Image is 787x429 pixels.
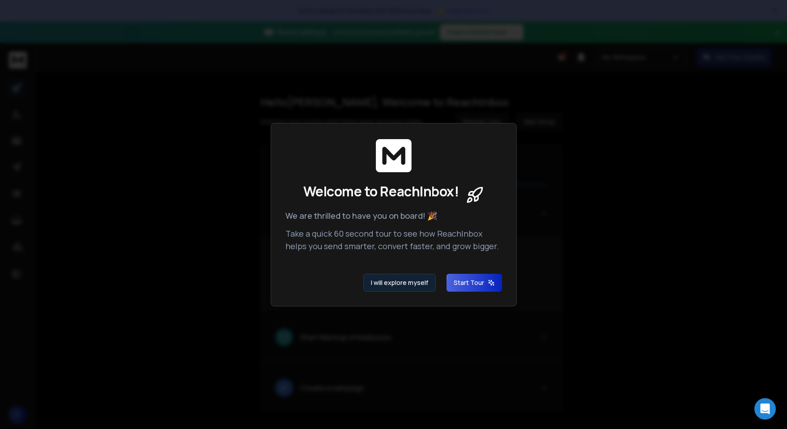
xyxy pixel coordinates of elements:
[754,398,776,420] div: Open Intercom Messenger
[285,209,502,222] p: We are thrilled to have you on board! 🎉
[363,274,436,292] button: I will explore myself
[454,278,495,287] span: Start Tour
[447,274,502,292] button: Start Tour
[285,227,502,252] p: Take a quick 60 second tour to see how ReachInbox helps you send smarter, convert faster, and gro...
[303,183,459,200] span: Welcome to ReachInbox!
